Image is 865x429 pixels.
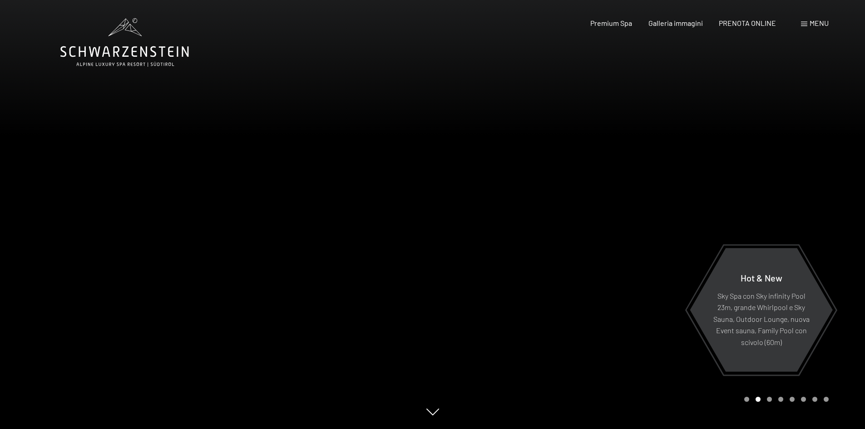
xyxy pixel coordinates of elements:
div: Carousel Page 8 [824,397,829,402]
div: Carousel Page 5 [790,397,795,402]
span: Menu [810,19,829,27]
a: PRENOTA ONLINE [719,19,776,27]
div: Carousel Page 6 [801,397,806,402]
div: Carousel Page 7 [812,397,817,402]
a: Galleria immagini [648,19,703,27]
a: Premium Spa [590,19,632,27]
div: Carousel Page 1 [744,397,749,402]
div: Carousel Page 4 [778,397,783,402]
div: Carousel Page 3 [767,397,772,402]
div: Carousel Pagination [741,397,829,402]
span: Hot & New [741,272,782,283]
a: Hot & New Sky Spa con Sky infinity Pool 23m, grande Whirlpool e Sky Sauna, Outdoor Lounge, nuova ... [689,247,833,372]
div: Carousel Page 2 (Current Slide) [756,397,761,402]
p: Sky Spa con Sky infinity Pool 23m, grande Whirlpool e Sky Sauna, Outdoor Lounge, nuova Event saun... [712,290,811,348]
